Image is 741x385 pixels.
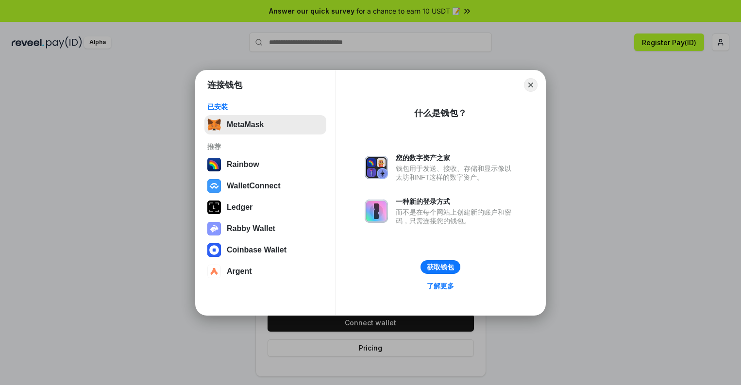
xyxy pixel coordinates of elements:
div: Argent [227,267,252,276]
div: 已安装 [207,102,323,111]
img: svg+xml,%3Csvg%20width%3D%2228%22%20height%3D%2228%22%20viewBox%3D%220%200%2028%2028%22%20fill%3D... [207,243,221,257]
div: 获取钱包 [427,263,454,271]
div: 钱包用于发送、接收、存储和显示像以太坊和NFT这样的数字资产。 [396,164,516,182]
div: 您的数字资产之家 [396,153,516,162]
a: 了解更多 [421,280,460,292]
button: Coinbase Wallet [204,240,326,260]
h1: 连接钱包 [207,79,242,91]
div: 了解更多 [427,282,454,290]
button: MetaMask [204,115,326,134]
button: Rabby Wallet [204,219,326,238]
img: svg+xml,%3Csvg%20xmlns%3D%22http%3A%2F%2Fwww.w3.org%2F2000%2Fsvg%22%20fill%3D%22none%22%20viewBox... [207,222,221,235]
div: 推荐 [207,142,323,151]
button: Argent [204,262,326,281]
img: svg+xml,%3Csvg%20xmlns%3D%22http%3A%2F%2Fwww.w3.org%2F2000%2Fsvg%22%20fill%3D%22none%22%20viewBox... [365,156,388,179]
img: svg+xml,%3Csvg%20xmlns%3D%22http%3A%2F%2Fwww.w3.org%2F2000%2Fsvg%22%20fill%3D%22none%22%20viewBox... [365,200,388,223]
button: Ledger [204,198,326,217]
img: svg+xml,%3Csvg%20width%3D%22120%22%20height%3D%22120%22%20viewBox%3D%220%200%20120%20120%22%20fil... [207,158,221,171]
img: svg+xml,%3Csvg%20width%3D%2228%22%20height%3D%2228%22%20viewBox%3D%220%200%2028%2028%22%20fill%3D... [207,179,221,193]
img: svg+xml,%3Csvg%20fill%3D%22none%22%20height%3D%2233%22%20viewBox%3D%220%200%2035%2033%22%20width%... [207,118,221,132]
div: WalletConnect [227,182,281,190]
div: Coinbase Wallet [227,246,286,254]
div: Ledger [227,203,253,212]
button: 获取钱包 [421,260,460,274]
div: MetaMask [227,120,264,129]
img: svg+xml,%3Csvg%20width%3D%2228%22%20height%3D%2228%22%20viewBox%3D%220%200%2028%2028%22%20fill%3D... [207,265,221,278]
button: WalletConnect [204,176,326,196]
div: Rainbow [227,160,259,169]
div: Rabby Wallet [227,224,275,233]
button: Rainbow [204,155,326,174]
button: Close [524,78,538,92]
div: 什么是钱包？ [414,107,467,119]
img: svg+xml,%3Csvg%20xmlns%3D%22http%3A%2F%2Fwww.w3.org%2F2000%2Fsvg%22%20width%3D%2228%22%20height%3... [207,201,221,214]
div: 一种新的登录方式 [396,197,516,206]
div: 而不是在每个网站上创建新的账户和密码，只需连接您的钱包。 [396,208,516,225]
